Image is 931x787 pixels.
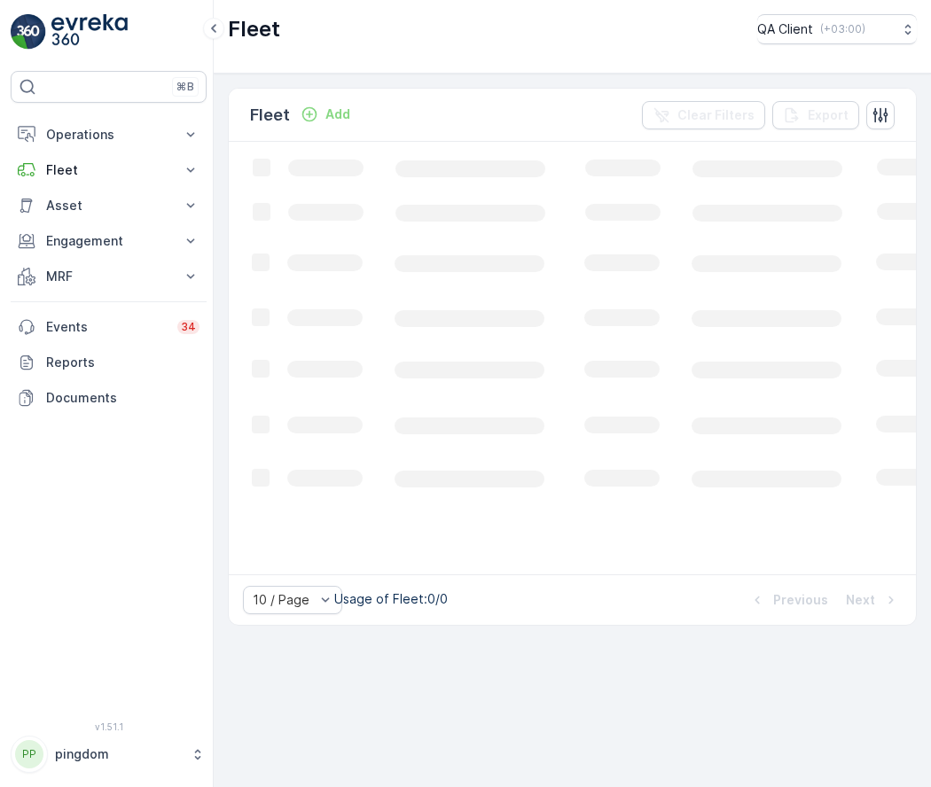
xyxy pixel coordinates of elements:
[293,104,357,125] button: Add
[334,590,448,608] p: Usage of Fleet : 0/0
[757,14,917,44] button: QA Client(+03:00)
[11,14,46,50] img: logo
[820,22,865,36] p: ( +03:00 )
[228,15,280,43] p: Fleet
[15,740,43,768] div: PP
[11,223,207,259] button: Engagement
[11,345,207,380] a: Reports
[11,188,207,223] button: Asset
[46,161,171,179] p: Fleet
[11,721,207,732] span: v 1.51.1
[176,80,194,94] p: ⌘B
[51,14,128,50] img: logo_light-DOdMpM7g.png
[46,354,199,371] p: Reports
[46,126,171,144] p: Operations
[325,105,350,123] p: Add
[11,152,207,188] button: Fleet
[250,103,290,128] p: Fleet
[11,380,207,416] a: Documents
[46,268,171,285] p: MRF
[846,591,875,609] p: Next
[772,101,859,129] button: Export
[46,389,199,407] p: Documents
[642,101,765,129] button: Clear Filters
[757,20,813,38] p: QA Client
[181,320,196,334] p: 34
[808,106,849,124] p: Export
[55,745,182,763] p: pingdom
[11,736,207,773] button: PPpingdom
[46,197,171,214] p: Asset
[844,589,902,611] button: Next
[46,232,171,250] p: Engagement
[747,589,830,611] button: Previous
[11,117,207,152] button: Operations
[46,318,167,336] p: Events
[11,309,207,345] a: Events34
[11,259,207,294] button: MRF
[677,106,755,124] p: Clear Filters
[773,591,828,609] p: Previous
